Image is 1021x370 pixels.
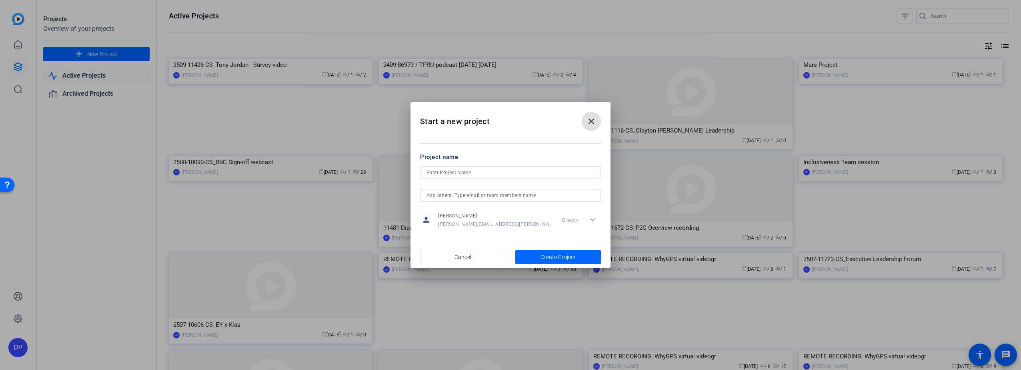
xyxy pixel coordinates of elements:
[420,214,432,226] mat-icon: person
[541,253,576,261] span: Create Project
[420,250,506,264] button: Cancel
[426,191,595,200] input: Add others: Type email or team members name
[410,102,611,135] h2: Start a new project
[420,153,601,161] div: Project name
[454,249,471,265] span: Cancel
[515,250,601,264] button: Create Project
[426,168,595,177] input: Enter Project Name
[587,117,596,126] mat-icon: close
[438,213,553,219] span: [PERSON_NAME]
[438,221,553,227] span: [PERSON_NAME][EMAIL_ADDRESS][PERSON_NAME][DOMAIN_NAME]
